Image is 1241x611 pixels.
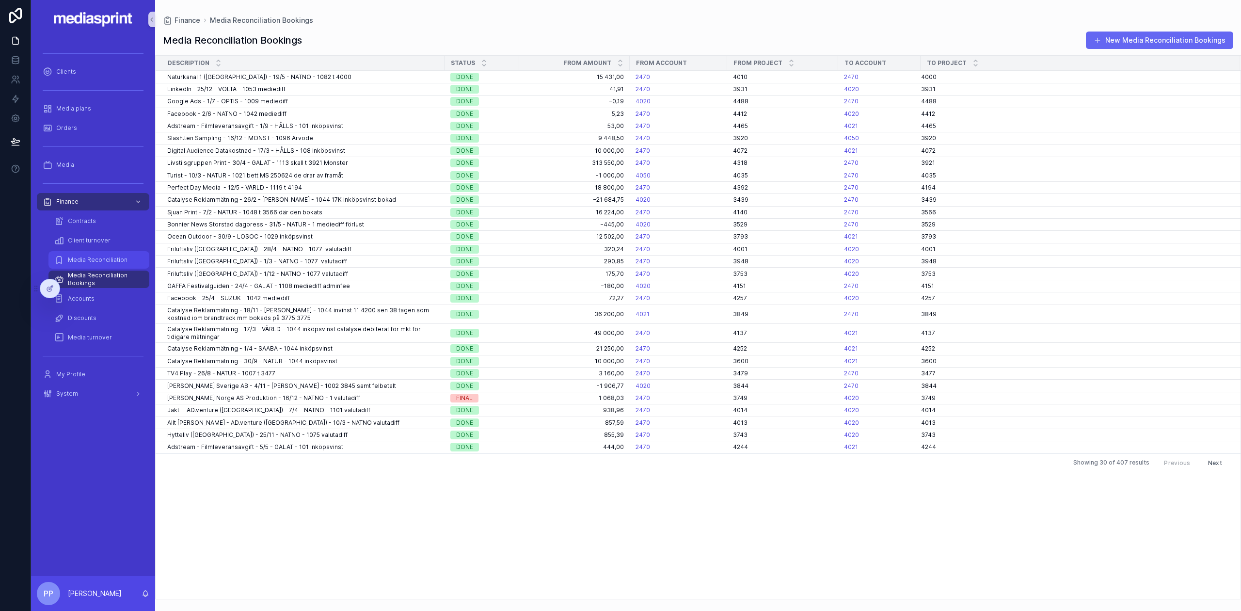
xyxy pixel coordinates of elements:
span: 2470 [844,184,859,192]
a: 4010 [733,73,832,81]
div: DONE [456,195,473,204]
a: 4020 [636,196,651,204]
a: 2470 [636,110,650,118]
span: 290,85 [525,257,624,265]
a: 2470 [636,209,650,216]
span: −0,19 [525,97,624,105]
span: 2470 [844,159,859,167]
a: DONE [450,146,513,155]
span: 4020 [844,85,859,93]
a: 4050 [844,134,859,142]
div: DONE [456,171,473,180]
a: 4020 [844,245,915,253]
a: 53,00 [525,122,624,130]
div: DONE [456,245,473,254]
a: 3948 [733,257,832,265]
span: 18 800,00 [525,184,624,192]
div: DONE [456,146,473,155]
a: 2470 [844,209,915,216]
a: DONE [450,97,513,106]
span: Turist - 10/3 - NATUR - 1021 bett MS 250624 de drar av framåt [167,172,343,179]
a: 4140 [733,209,832,216]
a: 3529 [921,221,1228,228]
span: Slash.ten Sampling - 16/12 - MONST - 1096 Arvode [167,134,313,142]
span: 16 224,00 [525,209,624,216]
a: −445,00 [525,221,624,228]
a: DONE [450,220,513,229]
a: Friluftsliv ([GEOGRAPHIC_DATA]) - 1/3 - NATNO - 1077 valutadiff [167,257,439,265]
a: 2470 [636,245,721,253]
a: Orders [37,119,149,137]
div: DONE [456,183,473,192]
span: Friluftsliv ([GEOGRAPHIC_DATA]) - 1/3 - NATNO - 1077 valutadiff [167,257,347,265]
span: 4010 [733,73,748,81]
a: 4001 [921,245,1228,253]
a: 320,24 [525,245,624,253]
a: 4488 [733,97,832,105]
span: 2470 [636,233,650,241]
span: 2470 [636,73,650,81]
a: 9 448,50 [525,134,624,142]
a: 313 550,00 [525,159,624,167]
a: 3753 [921,270,1228,278]
a: 2470 [636,270,650,278]
a: 4020 [844,110,859,118]
span: 3948 [733,257,748,265]
span: 3753 [921,270,936,278]
span: Client turnover [68,237,111,244]
a: 2470 [636,209,721,216]
span: 2470 [636,134,650,142]
span: 2470 [844,221,859,228]
a: Livstilsgruppen Print - 30/4 - GALAT - 1113 skall t 3921 Monster [167,159,439,167]
span: 3793 [921,233,936,241]
a: 4020 [636,196,721,204]
span: 2470 [844,73,859,81]
a: Perfect Day Media - 12/5 - VÄRLD - 1119 t 4194 [167,184,439,192]
div: DONE [456,270,473,278]
span: 3439 [921,196,937,204]
a: Clients [37,63,149,80]
a: 2470 [636,257,721,265]
span: Contracts [68,217,96,225]
span: 4488 [733,97,748,105]
a: Finance [37,193,149,210]
span: Media Reconciliation Bookings [210,16,313,25]
a: DONE [450,134,513,143]
span: 2470 [636,147,650,155]
span: 2470 [844,97,859,105]
a: 4412 [921,110,1228,118]
div: DONE [456,257,473,266]
span: 4465 [733,122,748,130]
a: 4035 [733,172,832,179]
a: DONE [450,208,513,217]
span: 4035 [921,172,936,179]
span: Adstream - Filmleveransavgift - 1/9 - HÅLLS - 101 inköpsvinst [167,122,343,130]
span: 2470 [844,172,859,179]
a: Facebook - 2/6 - NATNO - 1042 mediediff [167,110,439,118]
a: 2470 [844,209,859,216]
a: 2470 [636,184,721,192]
span: 4465 [921,122,936,130]
span: 4412 [733,110,747,118]
a: 4412 [733,110,832,118]
div: DONE [456,220,473,229]
a: 2470 [636,159,650,167]
a: Sjuan Print - 7/2 - NATUR - 1048 t 3566 där den bokats [167,209,439,216]
span: Media plans [56,105,91,113]
span: 4072 [921,147,936,155]
a: 4020 [636,97,721,105]
span: 10 000,00 [525,147,624,155]
span: 3931 [921,85,936,93]
span: Finance [56,198,79,206]
span: Friluftsliv ([GEOGRAPHIC_DATA]) - 28/4 - NATNO - 1077 valutadiff [167,245,351,253]
a: 4020 [636,221,651,228]
span: 4035 [733,172,748,179]
a: 4020 [636,221,721,228]
a: 15 431,00 [525,73,624,81]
